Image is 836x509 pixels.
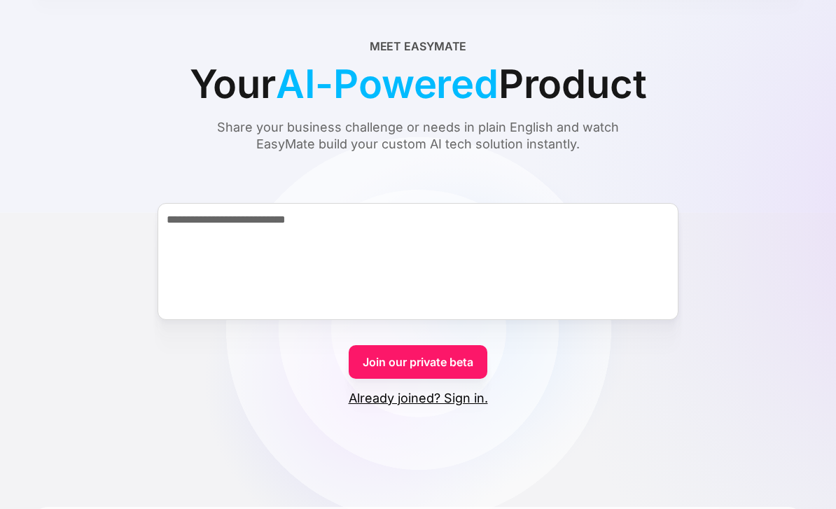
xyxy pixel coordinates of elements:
a: Already joined? Sign in. [349,390,488,407]
a: Join our private beta [349,345,487,379]
span: Product [499,55,647,113]
div: Meet EasyMate [370,38,467,55]
span: AI-Powered [276,55,499,113]
div: Share your business challenge or needs in plain English and watch EasyMate build your custom AI t... [190,119,646,153]
form: Form [34,178,802,407]
div: Your [190,55,647,113]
